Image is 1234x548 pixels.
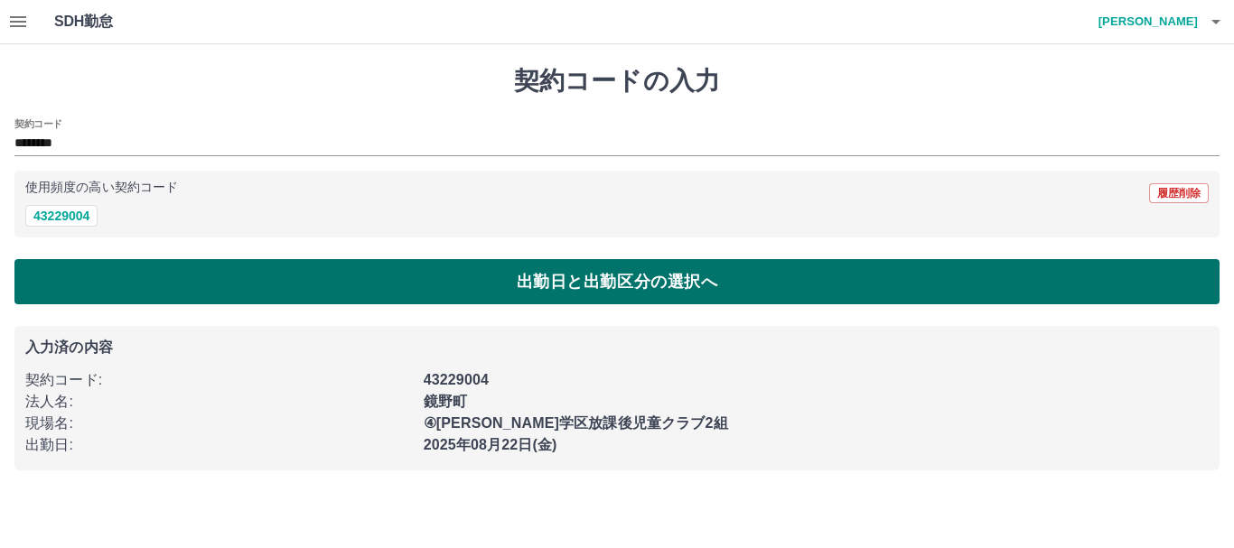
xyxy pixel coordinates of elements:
b: ④[PERSON_NAME]学区放課後児童クラブ2組 [424,415,728,431]
p: 法人名 : [25,391,413,413]
p: 使用頻度の高い契約コード [25,181,178,194]
b: 43229004 [424,372,489,387]
p: 出勤日 : [25,434,413,456]
p: 入力済の内容 [25,340,1209,355]
button: 履歴削除 [1149,183,1209,203]
button: 43229004 [25,205,98,227]
h1: 契約コードの入力 [14,66,1220,97]
b: 鏡野町 [424,394,467,409]
b: 2025年08月22日(金) [424,437,557,452]
button: 出勤日と出勤区分の選択へ [14,259,1220,304]
p: 契約コード : [25,369,413,391]
p: 現場名 : [25,413,413,434]
h2: 契約コード [14,116,62,131]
